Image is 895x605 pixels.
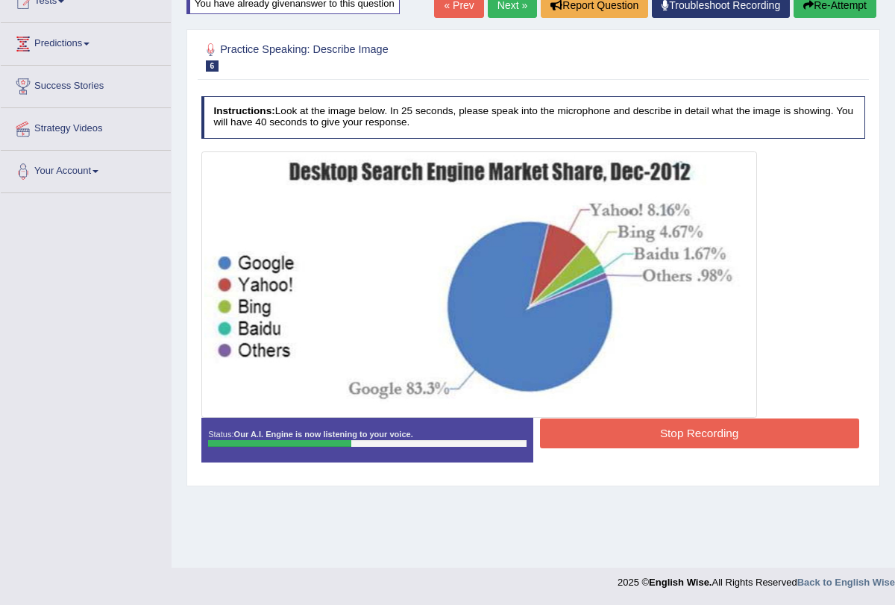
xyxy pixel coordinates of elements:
[1,151,171,188] a: Your Account
[213,105,274,116] b: Instructions:
[234,430,413,439] strong: Our A.I. Engine is now listening to your voice.
[201,96,866,139] h4: Look at the image below. In 25 seconds, please speak into the microphone and describe in detail w...
[1,23,171,60] a: Predictions
[540,419,859,448] button: Stop Recording
[201,40,613,72] h2: Practice Speaking: Describe Image
[797,577,895,588] a: Back to English Wise
[1,66,171,103] a: Success Stories
[206,60,219,72] span: 6
[618,568,895,589] div: 2025 © All Rights Reserved
[201,418,533,463] div: Status:
[649,577,712,588] strong: English Wise.
[1,108,171,145] a: Strategy Videos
